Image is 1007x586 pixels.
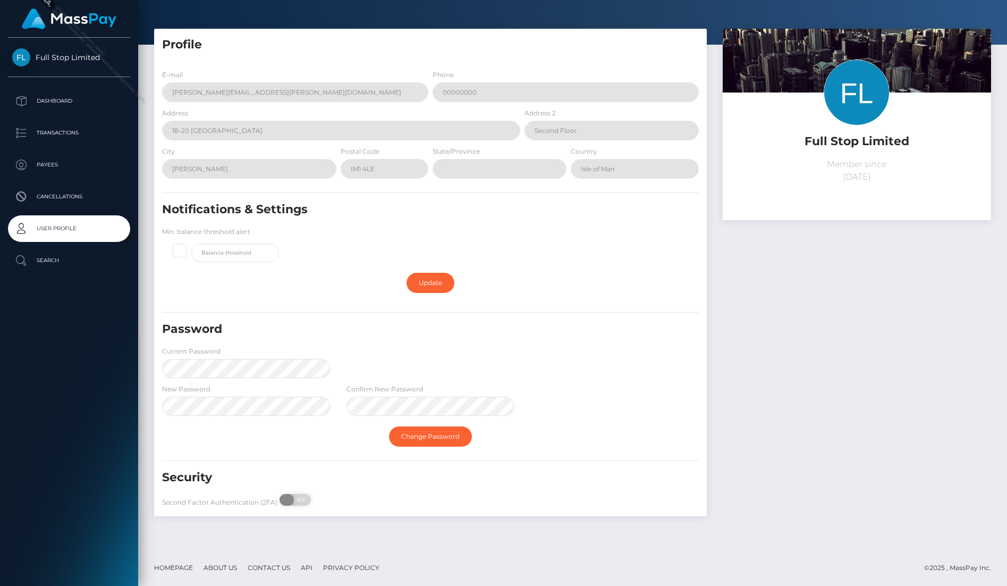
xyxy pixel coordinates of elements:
[8,120,130,146] a: Transactions
[8,183,130,210] a: Cancellations
[162,384,210,394] label: New Password
[433,70,454,80] label: Phone
[8,152,130,178] a: Payees
[12,125,126,141] p: Transactions
[22,9,116,29] img: MassPay Logo
[571,147,597,156] label: Country
[433,147,480,156] label: State/Province
[731,158,983,183] p: Member since [DATE]
[341,147,379,156] label: Postal Code
[8,247,130,274] a: Search
[162,347,221,356] label: Current Password
[162,321,613,338] h5: Password
[319,559,384,576] a: Privacy Policy
[723,29,991,208] img: ...
[12,93,126,109] p: Dashboard
[8,53,130,62] span: Full Stop Limited
[162,108,188,118] label: Address
[12,48,30,66] img: Full Stop Limited
[8,88,130,114] a: Dashboard
[8,215,130,242] a: User Profile
[12,189,126,205] p: Cancellations
[162,37,699,53] h5: Profile
[162,498,277,507] label: Second Factor Authentication (2FA)
[12,157,126,173] p: Payees
[162,70,183,80] label: E-mail
[389,426,472,447] a: Change Password
[243,559,294,576] a: Contact Us
[12,253,126,269] p: Search
[297,559,317,576] a: API
[162,227,250,237] label: Min. balance threshold alert
[407,273,454,293] a: Update
[162,470,613,486] h5: Security
[924,562,999,574] div: © 2025 , MassPay Inc.
[346,384,423,394] label: Confirm New Password
[285,494,312,506] span: OFF
[12,221,126,237] p: User Profile
[199,559,241,576] a: About Us
[162,202,613,218] h5: Notifications & Settings
[731,133,983,150] h5: Full Stop Limited
[162,147,175,156] label: City
[150,559,197,576] a: Homepage
[524,108,556,118] label: Address 2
